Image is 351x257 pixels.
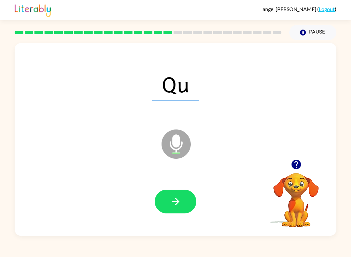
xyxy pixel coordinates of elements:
button: Pause [289,25,336,40]
span: Qu [152,67,199,101]
span: angel [PERSON_NAME] [263,6,317,12]
video: Your browser must support playing .mp4 files to use Literably. Please try using another browser. [264,163,329,228]
a: Logout [319,6,335,12]
img: Literably [15,3,51,17]
div: ( ) [263,6,336,12]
